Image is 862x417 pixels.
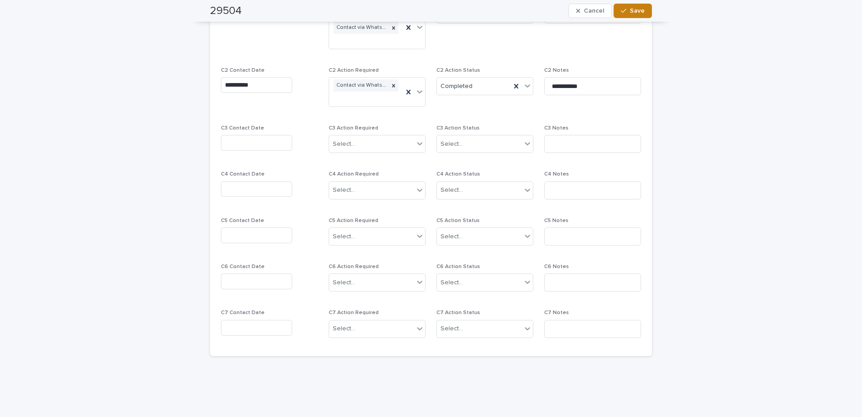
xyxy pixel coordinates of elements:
[210,5,242,18] h2: 29504
[221,310,265,315] span: C7 Contact Date
[544,68,569,73] span: C2 Notes
[614,4,652,18] button: Save
[333,324,355,334] div: Select...
[440,278,463,287] div: Select...
[436,264,480,269] span: C6 Action Status
[544,264,569,269] span: C6 Notes
[436,171,480,177] span: C4 Action Status
[440,139,463,149] div: Select...
[221,68,265,73] span: C2 Contact Date
[333,232,355,241] div: Select...
[436,218,480,223] span: C5 Action Status
[436,310,480,315] span: C7 Action Status
[584,8,604,14] span: Cancel
[544,125,569,131] span: C3 Notes
[329,125,378,131] span: C3 Action Required
[440,324,463,334] div: Select...
[221,125,264,131] span: C3 Contact Date
[436,125,480,131] span: C3 Action Status
[630,8,645,14] span: Save
[329,171,379,177] span: C4 Action Required
[221,171,265,177] span: C4 Contact Date
[544,218,569,223] span: C5 Notes
[329,218,378,223] span: C5 Action Required
[440,82,472,91] span: Completed
[440,185,463,195] div: Select...
[333,139,355,149] div: Select...
[544,310,569,315] span: C7 Notes
[329,68,379,73] span: C2 Action Required
[334,79,389,92] div: Contact via WhatsApp
[333,278,355,287] div: Select...
[436,68,480,73] span: C2 Action Status
[329,310,379,315] span: C7 Action Required
[440,232,463,241] div: Select...
[221,264,265,269] span: C6 Contact Date
[333,185,355,195] div: Select...
[544,171,569,177] span: C4 Notes
[569,4,612,18] button: Cancel
[329,264,379,269] span: C6 Action Required
[221,218,264,223] span: C5 Contact Date
[334,22,389,34] div: Contact via WhatsApp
